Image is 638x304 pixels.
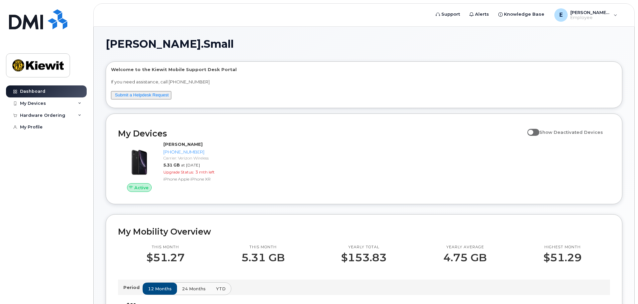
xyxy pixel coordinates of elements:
span: at [DATE] [181,163,200,168]
button: Submit a Helpdesk Request [111,91,171,99]
a: Submit a Helpdesk Request [115,92,169,97]
span: Show Deactivated Devices [539,129,603,135]
input: Show Deactivated Devices [527,126,533,131]
p: $51.27 [146,252,185,264]
span: Active [134,185,149,191]
p: If you need assistance, call [PHONE_NUMBER] [111,79,617,85]
p: Yearly average [443,245,487,250]
a: Active[PERSON_NAME][PHONE_NUMBER]Carrier: Verizon Wireless5.31 GBat [DATE]Upgrade Status:3 mth le... [118,141,235,192]
p: Period [123,284,142,291]
p: Highest month [543,245,582,250]
strong: [PERSON_NAME] [163,141,203,147]
span: 24 months [182,286,206,292]
div: Carrier: Verizon Wireless [163,155,232,161]
span: 5.31 GB [163,163,180,168]
p: 4.75 GB [443,252,487,264]
h2: My Devices [118,128,524,138]
span: 3 mth left [195,170,215,175]
div: iPhone Apple iPhone XR [163,176,232,182]
p: Welcome to the Kiewit Mobile Support Desk Portal [111,66,617,73]
span: [PERSON_NAME].Small [106,39,234,49]
img: image20231002-3703462-1qb80zy.jpeg [123,144,155,177]
p: 5.31 GB [241,252,285,264]
p: $51.29 [543,252,582,264]
span: Upgrade Status: [163,170,194,175]
p: $153.83 [341,252,387,264]
div: [PHONE_NUMBER] [163,149,232,155]
span: YTD [216,286,226,292]
h2: My Mobility Overview [118,227,610,237]
p: This month [241,245,285,250]
p: This month [146,245,185,250]
p: Yearly total [341,245,387,250]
